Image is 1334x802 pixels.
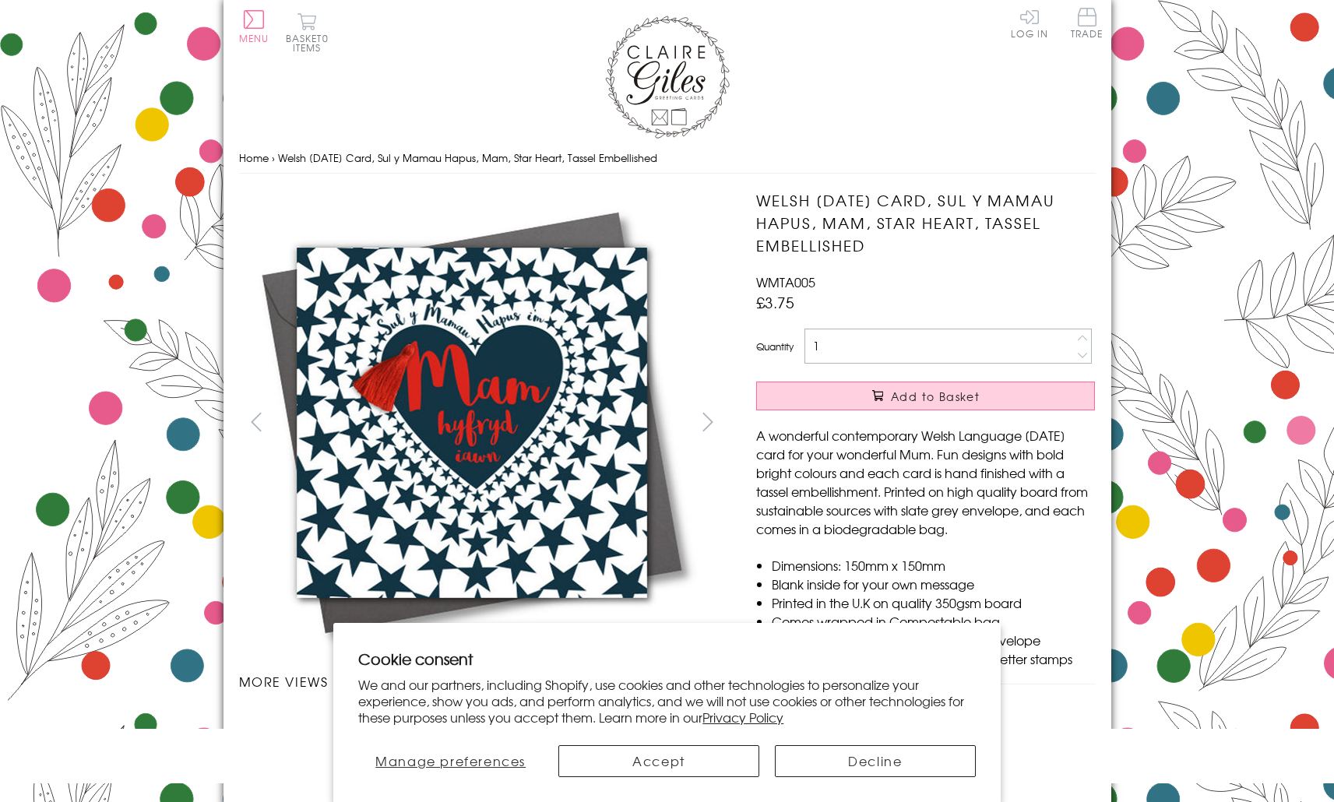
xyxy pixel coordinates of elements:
a: Home [239,150,269,165]
p: A wonderful contemporary Welsh Language [DATE] card for your wonderful Mum. Fun designs with bold... [756,426,1095,538]
p: We and our partners, including Shopify, use cookies and other technologies to personalize your ex... [358,677,976,725]
img: Welsh Mother's Day Card, Sul y Mamau Hapus, Mam, Star Heart, Tassel Embellished [725,189,1192,656]
span: › [272,150,275,165]
span: 0 items [293,31,329,55]
button: Accept [558,745,759,777]
a: Log In [1011,8,1048,38]
span: Trade [1071,8,1103,38]
li: Dimensions: 150mm x 150mm [772,556,1095,575]
span: Menu [239,31,269,45]
li: Carousel Page 1 (Current Slide) [239,706,361,740]
span: £3.75 [756,291,794,313]
li: Blank inside for your own message [772,575,1095,593]
button: Manage preferences [358,745,543,777]
ul: Carousel Pagination [239,706,726,740]
h1: Welsh [DATE] Card, Sul y Mamau Hapus, Mam, Star Heart, Tassel Embellished [756,189,1095,256]
nav: breadcrumbs [239,142,1096,174]
li: Comes wrapped in Compostable bag [772,612,1095,631]
img: Claire Giles Greetings Cards [605,16,730,139]
span: Manage preferences [375,751,526,770]
a: Privacy Policy [702,708,783,726]
button: Add to Basket [756,382,1095,410]
li: Printed in the U.K on quality 350gsm board [772,593,1095,612]
button: Menu [239,10,269,43]
button: prev [239,404,274,439]
span: Welsh [DATE] Card, Sul y Mamau Hapus, Mam, Star Heart, Tassel Embellished [278,150,657,165]
button: next [690,404,725,439]
a: Trade [1071,8,1103,41]
img: Welsh Mother's Day Card, Sul y Mamau Hapus, Mam, Star Heart, Tassel Embellished [238,189,706,656]
button: Basket0 items [286,12,329,52]
span: WMTA005 [756,273,815,291]
button: Decline [775,745,976,777]
img: Welsh Mother's Day Card, Sul y Mamau Hapus, Mam, Star Heart, Tassel Embellished [299,725,300,726]
label: Quantity [756,339,794,354]
h2: Cookie consent [358,648,976,670]
h3: More views [239,672,726,691]
span: Add to Basket [891,389,980,404]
